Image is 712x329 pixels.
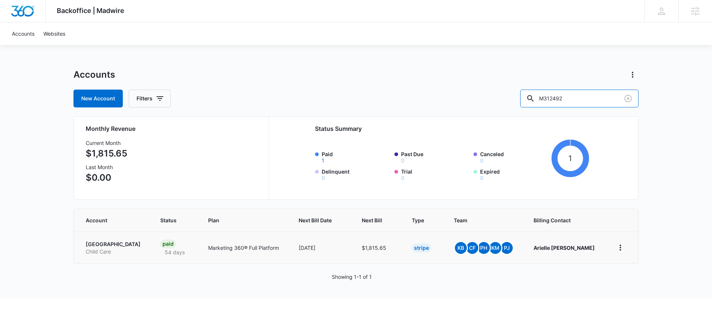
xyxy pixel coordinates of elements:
strong: Arielle [PERSON_NAME] [534,245,595,251]
button: Clear [622,93,634,104]
td: $1,815.65 [353,232,403,264]
label: Canceled [480,150,548,163]
input: Search [520,90,639,107]
a: [GEOGRAPHIC_DATA]Child Care [86,241,142,255]
h2: Status Summary [315,124,589,133]
p: 54 days [160,248,189,256]
h3: Last Month [86,163,127,171]
p: Marketing 360® Full Platform [208,244,281,252]
p: Child Care [86,248,142,255]
p: [GEOGRAPHIC_DATA] [86,241,142,248]
p: $1,815.65 [86,147,127,160]
div: Stripe [412,243,431,252]
tspan: 1 [568,154,572,163]
span: Status [160,216,180,224]
label: Paid [322,150,390,163]
span: Account [86,216,132,224]
h3: Current Month [86,139,127,147]
span: CF [466,242,478,254]
label: Trial [401,168,469,181]
p: Showing 1-1 of 1 [332,273,372,281]
span: Backoffice | Madwire [57,7,124,14]
a: Accounts [7,22,39,45]
h2: Monthly Revenue [86,124,260,133]
td: [DATE] [290,232,353,264]
button: Paid [322,158,324,163]
span: KM [489,242,501,254]
span: KB [455,242,467,254]
span: PJ [501,242,513,254]
div: Paid [160,239,176,248]
span: Next Bill Date [299,216,333,224]
span: Next Bill [362,216,383,224]
a: Websites [39,22,70,45]
label: Expired [480,168,548,181]
span: PH [478,242,490,254]
label: Delinquent [322,168,390,181]
button: Filters [129,90,171,107]
button: Actions [627,69,639,81]
span: Plan [208,216,281,224]
p: $0.00 [86,171,127,184]
span: Team [454,216,505,224]
span: Type [412,216,425,224]
span: Billing Contact [534,216,597,224]
a: New Account [73,90,123,107]
label: Past Due [401,150,469,163]
h1: Accounts [73,69,115,80]
button: home [614,242,626,254]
